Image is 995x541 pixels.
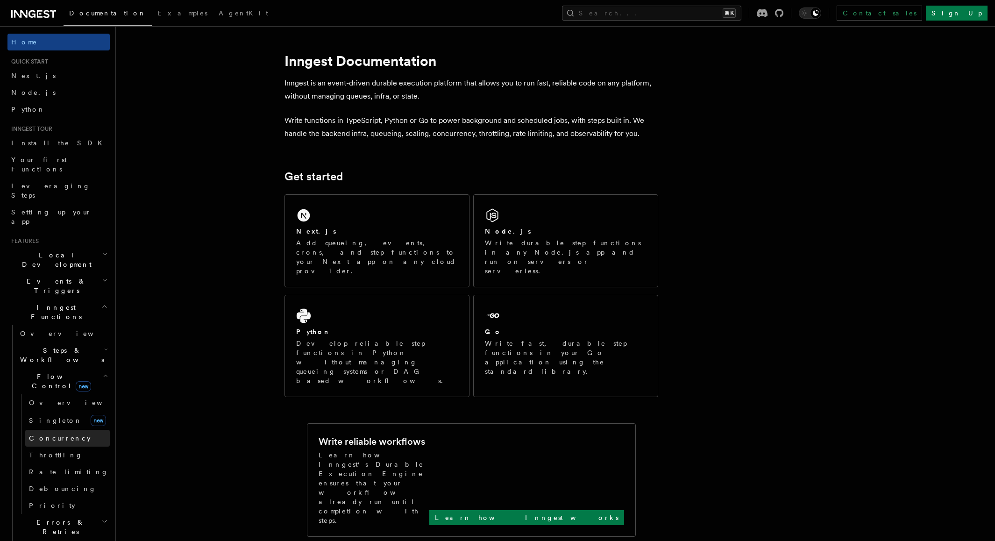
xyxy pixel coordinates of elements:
a: Next.jsAdd queueing, events, crons, and step functions to your Next app on any cloud provider. [284,194,469,287]
span: Errors & Retries [16,518,101,536]
span: Quick start [7,58,48,65]
h2: Write reliable workflows [319,435,425,448]
span: Examples [157,9,207,17]
span: Python [11,106,45,113]
kbd: ⌘K [723,8,736,18]
span: Overview [29,399,125,406]
span: Flow Control [16,372,103,391]
span: Your first Functions [11,156,67,173]
button: Local Development [7,247,110,273]
span: Events & Triggers [7,277,102,295]
a: Debouncing [25,480,110,497]
a: Learn how Inngest works [429,510,624,525]
a: Home [7,34,110,50]
h2: Go [485,327,502,336]
span: Next.js [11,72,56,79]
span: Node.js [11,89,56,96]
a: Sign Up [926,6,988,21]
button: Events & Triggers [7,273,110,299]
span: Priority [29,502,75,509]
a: Singletonnew [25,411,110,430]
a: GoWrite fast, durable step functions in your Go application using the standard library. [473,295,658,397]
span: new [91,415,106,426]
h2: Python [296,327,331,336]
p: Learn how Inngest works [435,513,618,522]
p: Add queueing, events, crons, and step functions to your Next app on any cloud provider. [296,238,458,276]
span: Overview [20,330,116,337]
span: Steps & Workflows [16,346,104,364]
a: Your first Functions [7,151,110,178]
span: AgentKit [219,9,268,17]
span: new [76,381,91,392]
a: Throttling [25,447,110,463]
button: Toggle dark mode [799,7,821,19]
div: Flow Controlnew [16,394,110,514]
a: Documentation [64,3,152,26]
a: Node.js [7,84,110,101]
button: Flow Controlnew [16,368,110,394]
a: Node.jsWrite durable step functions in any Node.js app and run on servers or serverless. [473,194,658,287]
a: Overview [25,394,110,411]
a: Rate limiting [25,463,110,480]
a: Priority [25,497,110,514]
a: Overview [16,325,110,342]
span: Leveraging Steps [11,182,90,199]
span: Documentation [69,9,146,17]
button: Errors & Retries [16,514,110,540]
span: Home [11,37,37,47]
a: PythonDevelop reliable step functions in Python without managing queueing systems or DAG based wo... [284,295,469,397]
a: Setting up your app [7,204,110,230]
span: Install the SDK [11,139,108,147]
span: Local Development [7,250,102,269]
a: Next.js [7,67,110,84]
a: AgentKit [213,3,274,25]
span: Debouncing [29,485,96,492]
span: Inngest tour [7,125,52,133]
p: Write durable step functions in any Node.js app and run on servers or serverless. [485,238,647,276]
span: Singleton [29,417,82,424]
span: Throttling [29,451,83,459]
span: Rate limiting [29,468,108,476]
a: Contact sales [837,6,922,21]
p: Write fast, durable step functions in your Go application using the standard library. [485,339,647,376]
a: Install the SDK [7,135,110,151]
a: Concurrency [25,430,110,447]
p: Write functions in TypeScript, Python or Go to power background and scheduled jobs, with steps bu... [284,114,658,140]
span: Features [7,237,39,245]
h1: Inngest Documentation [284,52,658,69]
p: Inngest is an event-driven durable execution platform that allows you to run fast, reliable code ... [284,77,658,103]
a: Leveraging Steps [7,178,110,204]
span: Concurrency [29,434,91,442]
button: Search...⌘K [562,6,741,21]
p: Develop reliable step functions in Python without managing queueing systems or DAG based workflows. [296,339,458,385]
span: Setting up your app [11,208,92,225]
p: Learn how Inngest's Durable Execution Engine ensures that your workflow already run until complet... [319,450,429,525]
a: Python [7,101,110,118]
h2: Node.js [485,227,531,236]
button: Inngest Functions [7,299,110,325]
span: Inngest Functions [7,303,101,321]
h2: Next.js [296,227,336,236]
a: Examples [152,3,213,25]
a: Get started [284,170,343,183]
button: Steps & Workflows [16,342,110,368]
